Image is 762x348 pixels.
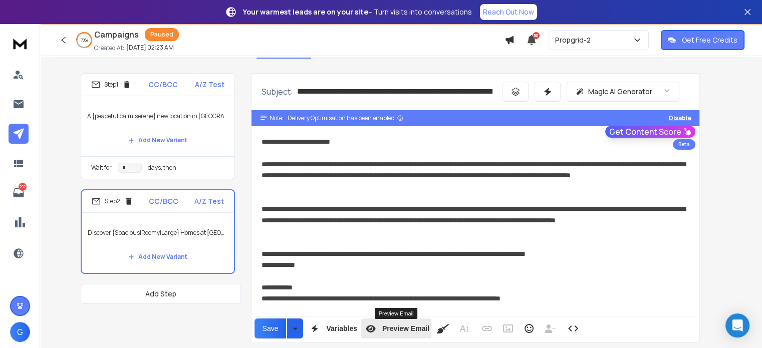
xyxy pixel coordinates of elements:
button: Add New Variant [120,130,195,150]
div: Preview Email [375,308,418,319]
button: Code View [564,318,583,338]
a: 292 [9,183,29,203]
p: Propgrid-2 [555,35,595,45]
div: Step 2 [92,197,133,206]
button: Add Step [81,284,241,304]
li: Step2CC/BCCA/Z TestDiscover {Spacious|Roomy|Large} Homes at [GEOGRAPHIC_DATA], Hinjewadi {{firstN... [81,189,235,274]
p: A/Z Test [194,196,224,206]
button: Save [255,318,287,338]
button: Magic AI Generator [567,82,679,102]
p: Wait for [91,164,112,172]
button: Get Free Credits [661,30,744,50]
div: Paused [145,28,179,41]
button: Add New Variant [120,247,195,267]
p: A {peaceful|calm|serene} new location in [GEOGRAPHIC_DATA], {{firstName}} ji [87,102,228,130]
p: days, then [148,164,176,172]
button: Emoticons [520,318,539,338]
span: Variables [324,324,359,333]
h1: Campaigns [94,29,139,41]
button: Insert Image (Ctrl+P) [498,318,518,338]
div: Delivery Optimisation has been enabled [288,114,404,122]
p: [DATE] 02:23 AM [126,44,174,52]
p: CC/BCC [148,80,178,90]
button: Get Content Score [605,126,695,138]
span: 50 [533,32,540,39]
p: A/Z Test [195,80,224,90]
div: Step 1 [91,80,131,89]
span: Preview Email [380,324,431,333]
p: Magic AI Generator [588,87,652,97]
p: Reach Out Now [483,7,534,17]
p: 70 % [81,37,88,43]
p: Subject: [262,86,293,98]
p: Get Free Credits [682,35,737,45]
p: 292 [19,183,27,191]
button: Preview Email [361,318,431,338]
div: Beta [673,139,695,150]
strong: Your warmest leads are on your site [243,7,368,17]
li: Step1CC/BCCA/Z TestA {peaceful|calm|serene} new location in [GEOGRAPHIC_DATA], {{firstName}} jiAd... [81,73,235,179]
span: Note: [270,114,284,122]
button: G [10,322,30,342]
img: logo [10,34,30,53]
p: Discover {Spacious|Roomy|Large} Homes at [GEOGRAPHIC_DATA], Hinjewadi {{firstName}} Ji [88,219,228,247]
button: More Text [454,318,473,338]
button: Disable [669,114,691,122]
button: Variables [305,318,359,338]
a: Reach Out Now [480,4,537,20]
p: – Turn visits into conversations [243,7,472,17]
p: Created At: [94,44,124,52]
p: CC/BCC [149,196,178,206]
button: Insert Unsubscribe Link [541,318,560,338]
button: Insert Link (Ctrl+K) [477,318,496,338]
div: Open Intercom Messenger [725,313,749,337]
